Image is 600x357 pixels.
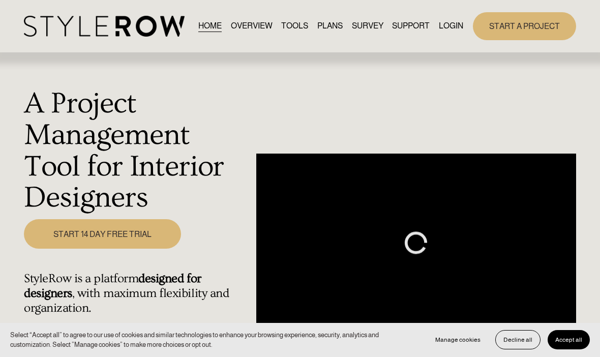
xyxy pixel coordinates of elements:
h4: StyleRow is a platform , with maximum flexibility and organization. [24,272,251,315]
a: PLANS [317,19,343,33]
button: Decline all [495,330,541,349]
span: Accept all [555,336,582,343]
a: SURVEY [352,19,383,33]
h1: A Project Management Tool for Interior Designers [24,88,251,214]
a: OVERVIEW [231,19,273,33]
button: Accept all [548,330,590,349]
span: Decline all [503,336,532,343]
p: Select “Accept all” to agree to our use of cookies and similar technologies to enhance your brows... [10,330,417,350]
img: StyleRow [24,16,184,37]
a: TOOLS [281,19,308,33]
button: Manage cookies [428,330,488,349]
span: SUPPORT [392,20,430,32]
strong: designed for designers [24,272,204,300]
a: START 14 DAY FREE TRIAL [24,219,181,249]
a: folder dropdown [392,19,430,33]
a: LOGIN [439,19,463,33]
span: Manage cookies [435,336,481,343]
a: HOME [198,19,222,33]
a: START A PROJECT [473,12,576,40]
